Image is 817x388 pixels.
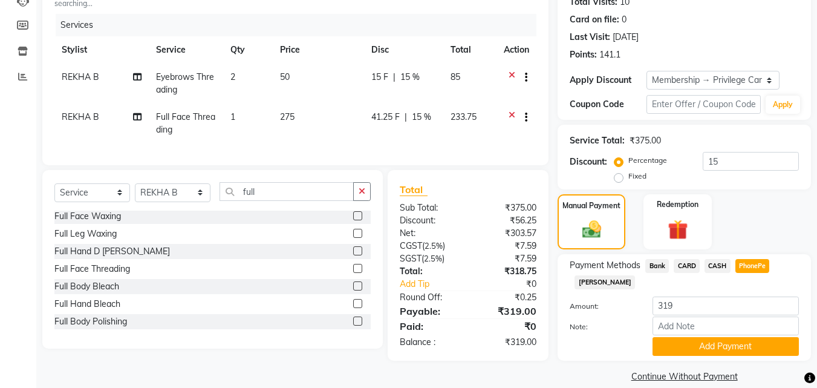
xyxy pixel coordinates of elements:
[230,71,235,82] span: 2
[391,319,468,334] div: Paid:
[223,36,273,64] th: Qty
[468,319,545,334] div: ₹0
[424,254,442,263] span: 2.5%
[391,240,468,252] div: ( )
[273,36,364,64] th: Price
[54,298,120,311] div: Full Hand Bleach
[280,111,295,122] span: 275
[735,259,770,273] span: PhonePe
[599,48,620,61] div: 141.1
[443,36,497,64] th: Total
[62,111,99,122] span: REKHA B
[230,111,235,122] span: 1
[220,182,354,201] input: Search or Scan
[451,111,477,122] span: 233.75
[468,214,545,227] div: ₹56.25
[54,245,170,258] div: Full Hand D [PERSON_NAME]
[653,317,799,335] input: Add Note
[570,156,607,168] div: Discount:
[468,240,545,252] div: ₹7.59
[149,36,223,64] th: Service
[481,278,546,291] div: ₹0
[662,217,694,242] img: _gift.svg
[468,252,545,265] div: ₹7.59
[468,336,545,349] div: ₹319.00
[400,183,428,196] span: Total
[391,202,468,214] div: Sub Total:
[280,71,290,82] span: 50
[54,36,149,64] th: Stylist
[562,200,620,211] label: Manual Payment
[468,291,545,304] div: ₹0.25
[400,253,422,264] span: SGST
[400,71,420,84] span: 15 %
[630,134,661,147] div: ₹375.00
[560,370,809,383] a: Continue Without Payment
[468,202,545,214] div: ₹375.00
[62,71,99,82] span: REKHA B
[653,337,799,356] button: Add Payment
[628,171,646,182] label: Fixed
[156,71,214,95] span: Eyebrows Threading
[371,71,388,84] span: 15 F
[364,36,443,64] th: Disc
[766,96,800,114] button: Apply
[496,36,536,64] th: Action
[705,259,731,273] span: CASH
[54,280,119,293] div: Full Body Bleach
[570,31,610,44] div: Last Visit:
[570,48,597,61] div: Points:
[468,265,545,278] div: ₹318.75
[391,304,468,318] div: Payable:
[646,95,761,114] input: Enter Offer / Coupon Code
[405,111,407,123] span: |
[570,259,640,272] span: Payment Methods
[570,74,646,87] div: Apply Discount
[570,13,619,26] div: Card on file:
[576,219,607,240] img: _cash.svg
[400,240,422,251] span: CGST
[570,98,646,111] div: Coupon Code
[561,301,643,312] label: Amount:
[425,241,443,251] span: 2.5%
[56,14,545,36] div: Services
[371,111,400,123] span: 41.25 F
[468,304,545,318] div: ₹319.00
[653,297,799,315] input: Amount
[468,227,545,240] div: ₹303.57
[54,315,127,328] div: Full Body Polishing
[156,111,215,135] span: Full Face Threading
[54,210,121,223] div: Full Face Waxing
[412,111,431,123] span: 15 %
[570,134,625,147] div: Service Total:
[628,155,667,166] label: Percentage
[645,259,669,273] span: Bank
[561,321,643,332] label: Note:
[393,71,395,84] span: |
[674,259,700,273] span: CARD
[391,278,481,291] a: Add Tip
[613,31,639,44] div: [DATE]
[391,252,468,265] div: ( )
[622,13,627,26] div: 0
[391,291,468,304] div: Round Off:
[575,275,635,289] span: [PERSON_NAME]
[391,265,468,278] div: Total:
[391,227,468,240] div: Net:
[391,214,468,227] div: Discount:
[451,71,460,82] span: 85
[54,263,130,275] div: Full Face Threading
[391,336,468,349] div: Balance :
[657,199,698,210] label: Redemption
[54,228,117,240] div: Full Leg Waxing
